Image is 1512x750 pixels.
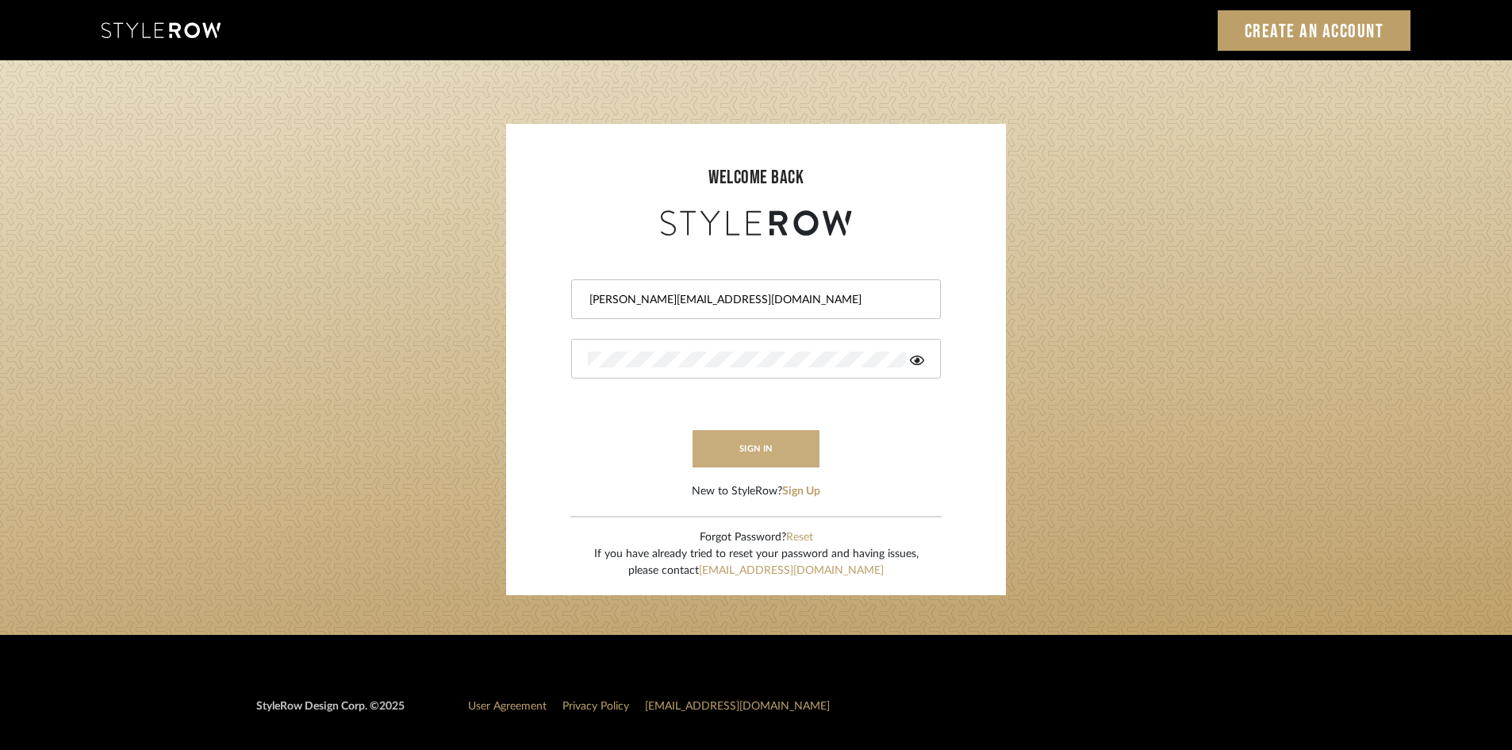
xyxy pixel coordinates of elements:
[468,701,547,712] a: User Agreement
[693,430,819,467] button: sign in
[522,163,990,192] div: welcome back
[782,483,820,500] button: Sign Up
[645,701,830,712] a: [EMAIL_ADDRESS][DOMAIN_NAME]
[594,546,919,579] div: If you have already tried to reset your password and having issues, please contact
[699,565,884,576] a: [EMAIL_ADDRESS][DOMAIN_NAME]
[562,701,629,712] a: Privacy Policy
[256,698,405,728] div: StyleRow Design Corp. ©2025
[692,483,820,500] div: New to StyleRow?
[786,529,813,546] button: Reset
[594,529,919,546] div: Forgot Password?
[588,292,920,308] input: Email Address
[1218,10,1411,51] a: Create an Account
